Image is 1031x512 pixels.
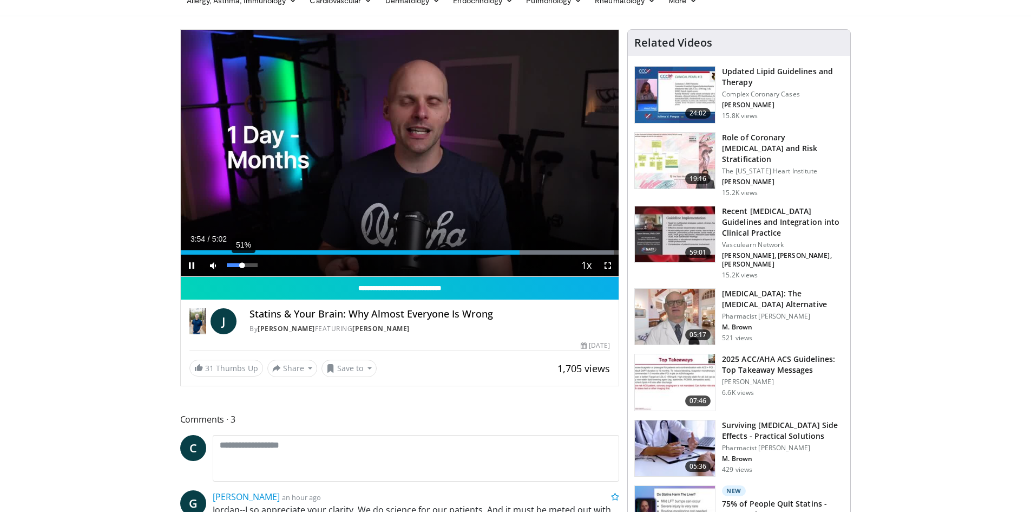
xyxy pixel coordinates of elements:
div: Volume Level [227,263,258,267]
p: 521 views [722,334,752,342]
a: [PERSON_NAME] [213,491,280,503]
a: 05:36 Surviving [MEDICAL_DATA] Side Effects - Practical Solutions Pharmacist [PERSON_NAME] M. Bro... [634,420,844,477]
p: The [US_STATE] Heart Institute [722,167,844,176]
img: 87825f19-cf4c-4b91-bba1-ce218758c6bb.150x105_q85_crop-smart_upscale.jpg [635,206,715,263]
p: [PERSON_NAME], [PERSON_NAME], [PERSON_NAME] [722,251,844,269]
p: M. Brown [722,455,844,463]
h3: Surviving [MEDICAL_DATA] Side Effects - Practical Solutions [722,420,844,442]
video-js: Video Player [181,30,619,277]
p: 15.8K views [722,112,758,120]
p: 15.2K views [722,189,758,197]
a: 19:16 Role of Coronary [MEDICAL_DATA] and Risk Stratification The [US_STATE] Heart Institute [PER... [634,132,844,197]
p: Complex Coronary Cases [722,90,844,99]
button: Mute [202,255,224,276]
a: 59:01 Recent [MEDICAL_DATA] Guidelines and Integration into Clinical Practice Vasculearn Network ... [634,206,844,280]
a: 05:17 [MEDICAL_DATA]: The [MEDICAL_DATA] Alternative Pharmacist [PERSON_NAME] M. Brown 521 views [634,288,844,346]
a: 31 Thumbs Up [189,360,263,377]
a: [PERSON_NAME] [258,324,315,333]
a: 07:46 2025 ACC/AHA ACS Guidelines: Top Takeaway Messages [PERSON_NAME] 6.6K views [634,354,844,411]
p: Vasculearn Network [722,241,844,249]
h3: Updated Lipid Guidelines and Therapy [722,66,844,88]
button: Save to [321,360,377,377]
h4: Statins & Your Brain: Why Almost Everyone Is Wrong [249,308,610,320]
img: 1efa8c99-7b8a-4ab5-a569-1c219ae7bd2c.150x105_q85_crop-smart_upscale.jpg [635,133,715,189]
button: Share [267,360,318,377]
span: 24:02 [685,108,711,119]
span: 31 [205,363,214,373]
p: [PERSON_NAME] [722,178,844,186]
a: C [180,435,206,461]
span: 05:36 [685,461,711,472]
span: 1,705 views [557,362,610,375]
p: 6.6K views [722,388,754,397]
p: New [722,485,746,496]
span: 3:54 [191,235,205,243]
span: 05:17 [685,329,711,340]
span: 5:02 [212,235,227,243]
p: 15.2K views [722,271,758,280]
button: Pause [181,255,202,276]
p: [PERSON_NAME] [722,378,844,386]
p: 429 views [722,465,752,474]
span: 59:01 [685,247,711,258]
h3: Role of Coronary [MEDICAL_DATA] and Risk Stratification [722,132,844,165]
span: Comments 3 [180,412,620,426]
div: Progress Bar [181,250,619,255]
img: 1778299e-4205-438f-a27e-806da4d55abe.150x105_q85_crop-smart_upscale.jpg [635,420,715,477]
h3: [MEDICAL_DATA]: The [MEDICAL_DATA] Alternative [722,288,844,310]
img: 77f671eb-9394-4acc-bc78-a9f077f94e00.150x105_q85_crop-smart_upscale.jpg [635,67,715,123]
div: By FEATURING [249,324,610,334]
p: Pharmacist [PERSON_NAME] [722,444,844,452]
button: Fullscreen [597,255,619,276]
small: an hour ago [282,492,321,502]
h3: 2025 ACC/AHA ACS Guidelines: Top Takeaway Messages [722,354,844,375]
img: 369ac253-1227-4c00-b4e1-6e957fd240a8.150x105_q85_crop-smart_upscale.jpg [635,354,715,411]
h3: Recent [MEDICAL_DATA] Guidelines and Integration into Clinical Practice [722,206,844,238]
p: Pharmacist [PERSON_NAME] [722,312,844,321]
a: [PERSON_NAME] [352,324,410,333]
h4: Related Videos [634,36,712,49]
span: 07:46 [685,396,711,406]
button: Playback Rate [575,255,597,276]
p: M. Brown [722,323,844,332]
img: Dr. Jordan Rennicke [189,308,207,334]
span: 19:16 [685,173,711,184]
span: / [208,235,210,243]
a: 24:02 Updated Lipid Guidelines and Therapy Complex Coronary Cases [PERSON_NAME] 15.8K views [634,66,844,124]
div: [DATE] [581,341,610,351]
a: J [211,308,237,334]
img: ce9609b9-a9bf-4b08-84dd-8eeb8ab29fc6.150x105_q85_crop-smart_upscale.jpg [635,289,715,345]
p: [PERSON_NAME] [722,101,844,109]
